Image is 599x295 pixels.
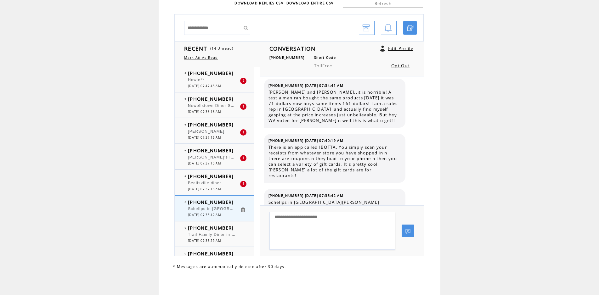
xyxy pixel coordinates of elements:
[188,187,221,191] span: [DATE] 07:37:15 AM
[188,153,320,160] span: [PERSON_NAME]'s I think [PERSON_NAME]' is under new mtg.
[403,21,417,35] a: Click to start a chat with mobile number by SMS
[184,253,186,254] img: bulletEmpty.png
[188,225,234,231] span: [PHONE_NUMBER]
[173,264,286,269] span: * Messages are automatically deleted after 30 days.
[210,46,234,51] span: (14 Unread)
[380,46,385,52] a: Click to edit user profile
[235,1,283,5] a: DOWNLOAD REPLIES CSV
[188,70,234,76] span: [PHONE_NUMBER]
[188,173,234,179] span: [PHONE_NUMBER]
[268,89,401,123] span: [PERSON_NAME] and [PERSON_NAME]..it is horrible! A test a man ran bought the same products [DATE]...
[184,124,186,125] img: bulletFull.png
[391,63,410,69] a: Opt Out
[184,72,186,74] img: bulletFull.png
[188,161,221,165] span: [DATE] 07:37:15 AM
[362,21,370,35] img: archive.png
[268,83,343,88] span: [PHONE_NUMBER] [DATE] 07:34:41 AM
[188,213,221,217] span: [DATE] 07:35:42 AM
[269,45,315,52] span: CONVERSATION
[188,181,221,185] span: Beallsville diner
[188,129,224,134] span: [PERSON_NAME]
[240,181,246,187] div: 1
[241,21,250,35] input: Submit
[184,45,207,52] span: RECENT
[188,102,238,108] span: Newellstown Diner St. C
[240,78,246,84] div: 2
[188,250,234,257] span: [PHONE_NUMBER]
[188,121,234,128] span: [PHONE_NUMBER]
[314,55,336,60] span: Short Code
[384,21,392,35] img: bell.png
[188,205,295,211] span: Schellps in [GEOGRAPHIC_DATA][PERSON_NAME]
[388,46,413,51] a: Edit Profile
[184,55,218,60] a: Mark All As Read
[188,199,234,205] span: [PHONE_NUMBER]
[184,150,186,151] img: bulletFull.png
[188,239,221,243] span: [DATE] 07:35:29 AM
[286,1,333,5] a: DOWNLOAD ENTIRE CSV
[188,96,234,102] span: [PHONE_NUMBER]
[268,199,401,205] span: Schellps in [GEOGRAPHIC_DATA][PERSON_NAME]
[184,227,186,229] img: bulletEmpty.png
[240,155,246,161] div: 1
[268,144,401,178] span: There is an app called IBOTTA. You simply scan your receipts from whatever store you have shopped...
[184,175,186,177] img: bulletFull.png
[240,103,246,110] div: 1
[240,207,246,213] a: Click to delete these messgaes
[188,147,234,153] span: [PHONE_NUMBER]
[188,110,221,114] span: [DATE] 07:38:18 AM
[184,201,186,203] img: bulletEmpty.png
[269,55,305,60] span: [PHONE_NUMBER]
[188,84,221,88] span: [DATE] 07:47:45 AM
[184,98,186,100] img: bulletFull.png
[268,193,343,198] span: [PHONE_NUMBER] [DATE] 07:35:42 AM
[188,231,294,237] span: Trail Family Diner in [GEOGRAPHIC_DATA]. Great!
[314,63,332,69] span: TollFree
[240,129,246,136] div: 1
[188,136,221,140] span: [DATE] 07:37:15 AM
[268,138,343,143] span: [PHONE_NUMBER] [DATE] 07:40:19 AM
